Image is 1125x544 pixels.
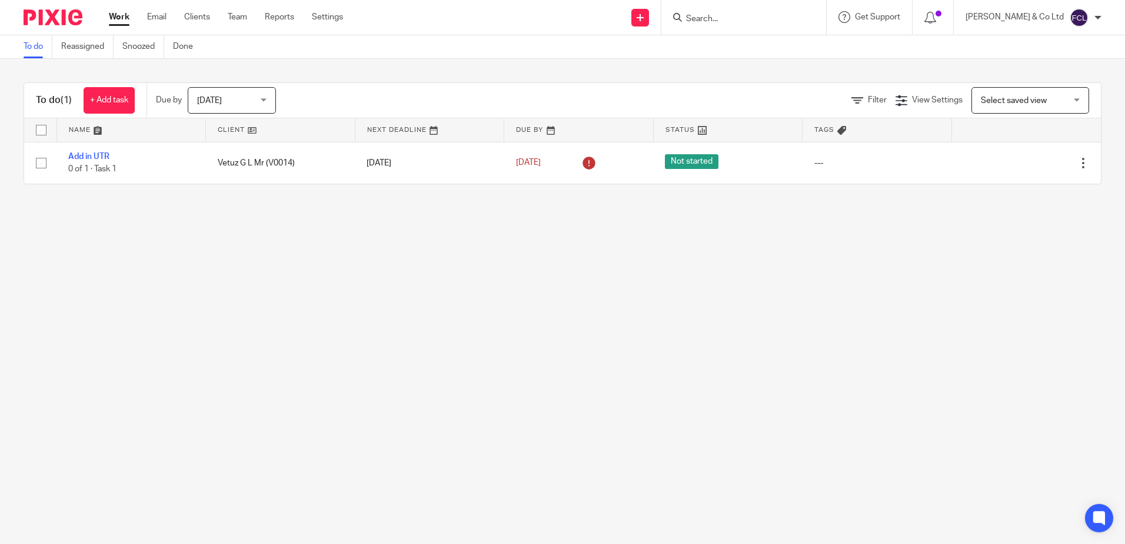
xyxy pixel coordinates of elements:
span: Tags [814,127,834,133]
span: [DATE] [516,159,541,167]
div: --- [814,157,940,169]
a: Snoozed [122,35,164,58]
span: Filter [868,96,887,104]
a: Settings [312,11,343,23]
p: [PERSON_NAME] & Co Ltd [966,11,1064,23]
input: Search [685,14,791,25]
a: Work [109,11,129,23]
span: 0 of 1 · Task 1 [68,165,117,173]
td: [DATE] [355,142,504,184]
a: Reassigned [61,35,114,58]
a: + Add task [84,87,135,114]
a: Clients [184,11,210,23]
a: Reports [265,11,294,23]
span: [DATE] [197,97,222,105]
span: Get Support [855,13,900,21]
a: Team [228,11,247,23]
td: Vetuz G L Mr (V0014) [206,142,355,184]
a: Add in UTR [68,152,109,161]
span: Not started [665,154,718,169]
a: Email [147,11,167,23]
img: svg%3E [1070,8,1089,27]
span: Select saved view [981,97,1047,105]
img: Pixie [24,9,82,25]
a: Done [173,35,202,58]
h1: To do [36,94,72,107]
span: (1) [61,95,72,105]
a: To do [24,35,52,58]
p: Due by [156,94,182,106]
span: View Settings [912,96,963,104]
